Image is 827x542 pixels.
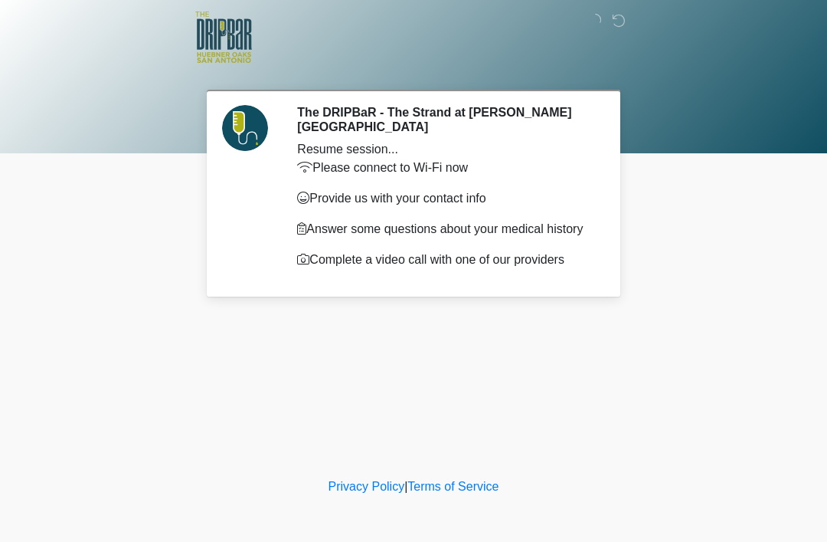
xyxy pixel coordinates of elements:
[297,189,593,208] p: Provide us with your contact info
[297,140,593,159] div: Resume session...
[297,220,593,238] p: Answer some questions about your medical history
[329,480,405,493] a: Privacy Policy
[222,105,268,151] img: Agent Avatar
[195,11,252,63] img: The DRIPBaR - The Strand at Huebner Oaks Logo
[404,480,407,493] a: |
[297,105,593,134] h2: The DRIPBaR - The Strand at [PERSON_NAME][GEOGRAPHIC_DATA]
[297,251,593,269] p: Complete a video call with one of our providers
[407,480,498,493] a: Terms of Service
[297,159,593,177] p: Please connect to Wi-Fi now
